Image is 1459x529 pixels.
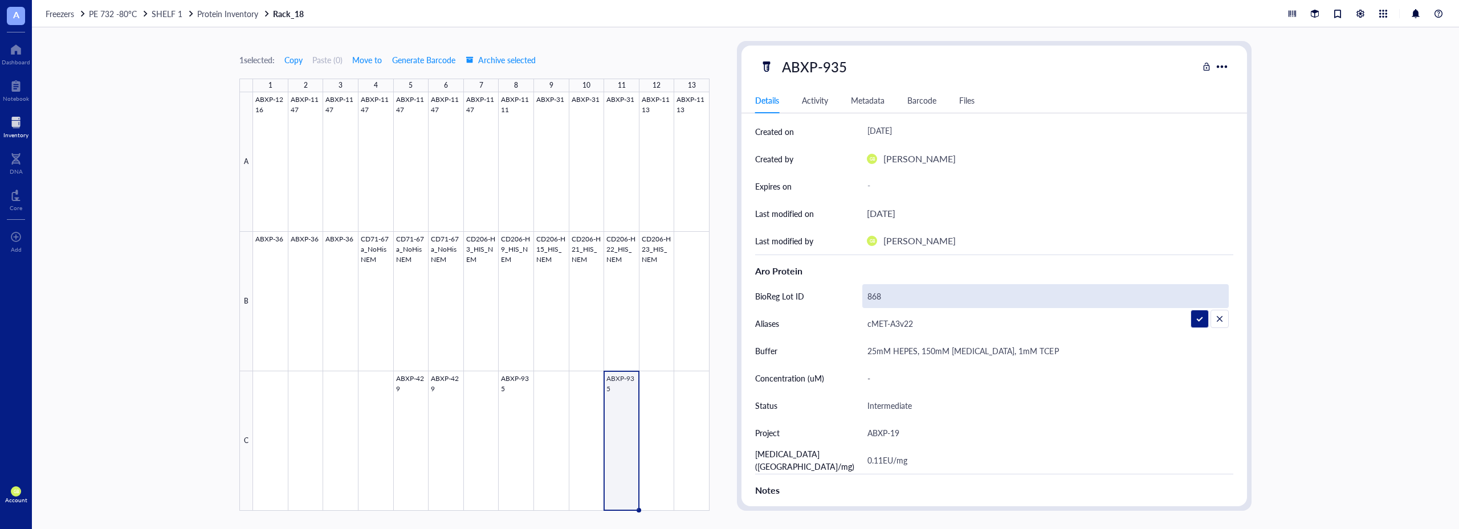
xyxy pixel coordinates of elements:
[11,246,22,253] div: Add
[862,421,1229,445] div: ABXP-19
[239,232,253,371] div: B
[867,206,895,221] div: [DATE]
[959,94,975,106] div: Files
[339,78,343,93] div: 3
[13,489,18,494] span: GB
[755,448,854,473] div: [MEDICAL_DATA] ([GEOGRAPHIC_DATA]/mg)
[618,78,626,93] div: 11
[46,8,74,19] span: Freezers
[3,132,28,138] div: Inventory
[883,151,956,166] div: [PERSON_NAME]
[352,55,382,64] span: Move to
[862,339,1229,363] div: 25mM HEPES, 150mM [MEDICAL_DATA], 1mM TCEP
[2,40,30,65] a: Dashboard
[653,78,661,93] div: 12
[89,9,149,19] a: PE 732 -80°C
[755,153,793,165] div: Created by
[755,125,794,138] div: Created on
[862,366,1229,390] div: -
[466,55,536,64] span: Archive selected
[5,497,27,503] div: Account
[755,290,804,302] div: BioReg Lot ID
[862,393,1229,417] div: Intermediate
[755,264,1233,278] div: Aro Protein
[755,180,792,192] div: Expires on
[883,233,956,248] div: [PERSON_NAME]
[755,483,1233,497] div: Notes
[2,59,30,65] div: Dashboard
[802,94,828,106] div: Activity
[10,186,22,211] a: Core
[352,51,382,69] button: Move to
[582,78,590,93] div: 10
[13,7,19,22] span: A
[10,168,23,175] div: DNA
[862,311,1229,335] div: cMET-A3v22
[755,427,780,439] div: Project
[862,121,1229,142] div: [DATE]
[3,113,28,138] a: Inventory
[152,9,271,19] a: SHELF 1Protein Inventory
[862,176,1229,196] div: -
[755,207,814,220] div: Last modified on
[851,94,885,106] div: Metadata
[444,78,448,93] div: 6
[869,157,874,162] span: GB
[10,204,22,211] div: Core
[239,54,275,66] div: 1 selected:
[268,78,272,93] div: 1
[3,95,29,102] div: Notebook
[755,94,779,106] div: Details
[688,78,696,93] div: 13
[862,448,1229,472] div: 0.11EU/mg
[374,78,378,93] div: 4
[777,55,852,79] div: ABXP-935
[392,51,456,69] button: Generate Barcode
[755,235,813,247] div: Last modified by
[869,239,874,244] span: GB
[755,317,779,330] div: Aliases
[284,55,303,64] span: Copy
[392,55,455,64] span: Generate Barcode
[479,78,483,93] div: 7
[549,78,553,93] div: 9
[465,51,536,69] button: Archive selected
[755,345,777,357] div: Buffer
[755,372,824,384] div: Concentration (uM)
[89,8,137,19] span: PE 732 -80°C
[46,9,87,19] a: Freezers
[755,399,777,412] div: Status
[152,8,182,19] span: SHELF 1
[514,78,518,93] div: 8
[239,371,253,511] div: C
[273,9,305,19] a: Rack_18
[197,8,258,19] span: Protein Inventory
[304,78,308,93] div: 2
[3,77,29,102] a: Notebook
[239,92,253,232] div: A
[907,94,936,106] div: Barcode
[10,150,23,175] a: DNA
[312,51,343,69] button: Paste (0)
[409,78,413,93] div: 5
[284,51,303,69] button: Copy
